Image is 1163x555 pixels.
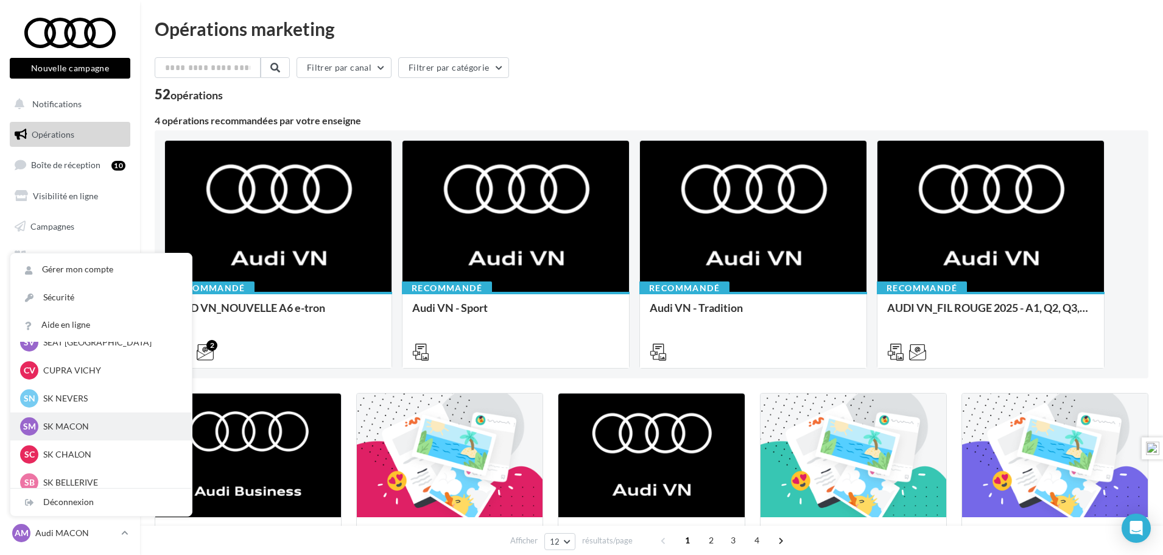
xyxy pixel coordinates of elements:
span: 3 [723,531,743,550]
span: résultats/page [582,535,633,546]
span: CV [24,364,35,376]
span: Opérations [32,129,74,140]
span: SC [24,448,35,461]
p: SK BELLERIVE [43,476,177,489]
div: AUD VN_NOUVELLE A6 e-tron [175,302,382,326]
p: SK CHALON [43,448,177,461]
button: Filtrer par canal [297,57,392,78]
div: 52 [155,88,223,101]
span: Médiathèque [30,251,80,261]
button: Nouvelle campagne [10,58,130,79]
p: Audi MACON [35,527,116,539]
span: Campagnes [30,221,74,231]
div: opérations [170,90,223,101]
span: Visibilité en ligne [33,191,98,201]
span: AM [15,527,29,539]
p: SEAT [GEOGRAPHIC_DATA] [43,336,177,348]
p: CUPRA VICHY [43,364,177,376]
a: Visibilité en ligne [7,183,133,209]
div: AUDI VN_FIL ROUGE 2025 - A1, Q2, Q3, Q5 et Q4 e-tron [887,302,1094,326]
p: SK NEVERS [43,392,177,405]
span: 1 [678,531,697,550]
a: AM Audi MACON [10,521,130,545]
div: Audi VN - Tradition [650,302,857,326]
button: Filtrer par catégorie [398,57,509,78]
span: SB [24,476,35,489]
span: 12 [550,537,560,546]
button: Notifications [7,91,128,117]
span: SM [23,420,36,433]
span: SN [24,392,35,405]
div: 2 [206,340,217,351]
a: Boîte de réception10 [7,152,133,178]
div: Audi VN - Sport [412,302,619,326]
a: Sécurité [10,284,192,311]
a: Médiathèque [7,244,133,269]
span: Boîte de réception [31,160,100,170]
span: 4 [747,531,767,550]
a: Gérer mon compte [10,256,192,283]
div: Recommandé [877,281,967,295]
div: Opérations marketing [155,19,1148,38]
div: 10 [111,161,125,171]
a: Aide en ligne [10,311,192,339]
div: Recommandé [164,281,255,295]
a: Opérations [7,122,133,147]
p: SK MACON [43,420,177,433]
div: Recommandé [402,281,492,295]
div: Déconnexion [10,489,192,516]
a: PLV et print personnalisable [7,274,133,310]
span: Notifications [32,99,82,109]
span: 2 [701,531,721,550]
div: Recommandé [639,281,729,295]
a: Campagnes [7,214,133,239]
div: Open Intercom Messenger [1122,514,1151,543]
span: Afficher [510,535,538,546]
span: SV [24,336,35,348]
button: 12 [544,533,575,550]
div: 4 opérations recommandées par votre enseigne [155,116,1148,125]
